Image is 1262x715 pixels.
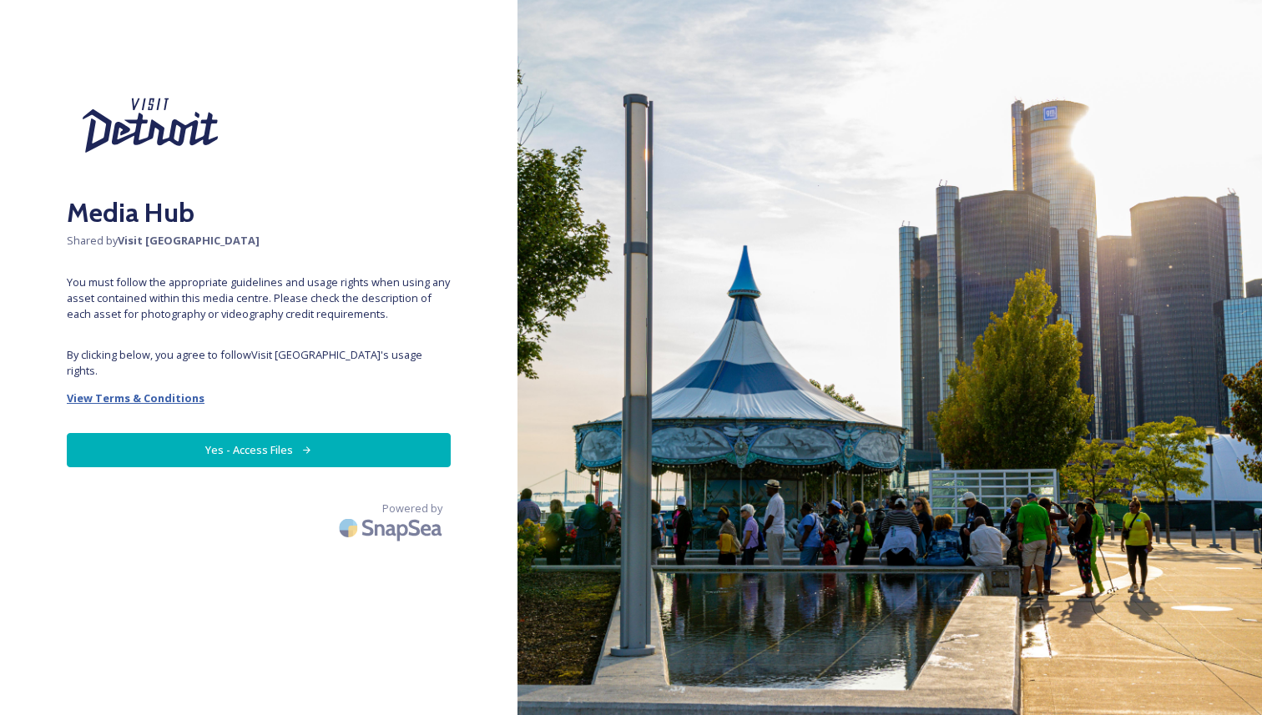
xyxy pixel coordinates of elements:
button: Yes - Access Files [67,433,451,467]
strong: View Terms & Conditions [67,390,204,405]
span: By clicking below, you agree to follow Visit [GEOGRAPHIC_DATA] 's usage rights. [67,347,451,379]
span: Shared by [67,233,451,249]
a: View Terms & Conditions [67,388,451,408]
h2: Media Hub [67,193,451,233]
img: Visit%20Detroit%20New%202024.svg [67,67,234,184]
span: You must follow the appropriate guidelines and usage rights when using any asset contained within... [67,274,451,323]
strong: Visit [GEOGRAPHIC_DATA] [118,233,260,248]
img: SnapSea Logo [334,508,451,547]
span: Powered by [382,501,442,516]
